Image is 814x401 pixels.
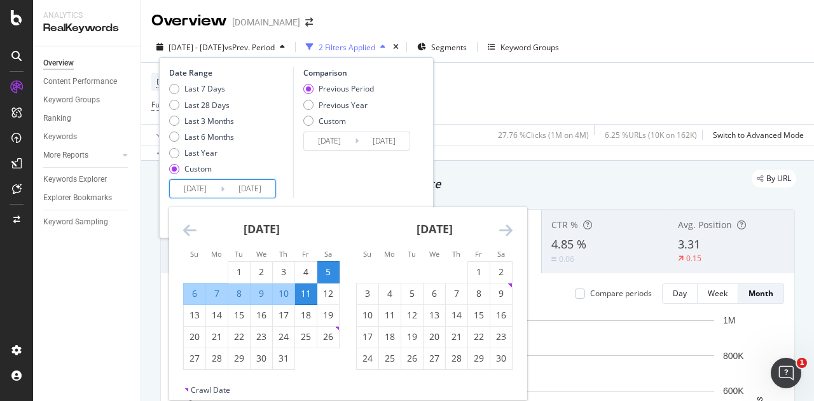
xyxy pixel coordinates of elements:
[190,249,198,259] small: Su
[184,287,205,300] div: 6
[184,330,205,343] div: 20
[384,249,395,259] small: Mo
[686,253,701,264] div: 0.15
[446,304,468,326] td: Choose Thursday, November 14, 2024 as your check-in date. It’s available.
[43,130,132,144] a: Keywords
[304,132,355,150] input: Start Date
[169,42,224,53] span: [DATE] - [DATE]
[251,330,272,343] div: 23
[191,384,230,395] div: Crawl Date
[251,348,273,369] td: Choose Wednesday, October 30, 2024 as your check-in date. It’s available.
[357,330,378,343] div: 17
[169,132,234,142] div: Last 6 Months
[490,287,512,300] div: 9
[279,249,287,259] small: Th
[357,287,378,300] div: 3
[228,330,250,343] div: 22
[605,130,697,140] div: 6.25 % URLs ( 10K on 162K )
[43,75,132,88] a: Content Performance
[490,283,513,304] td: Choose Saturday, November 9, 2024 as your check-in date. It’s available.
[359,132,410,150] input: End Date
[184,163,212,174] div: Custom
[468,261,490,283] td: Choose Friday, November 1, 2024 as your check-in date. It’s available.
[317,330,339,343] div: 26
[490,309,512,322] div: 16
[357,283,379,304] td: Choose Sunday, November 3, 2024 as your check-in date. It’s available.
[446,330,467,343] div: 21
[401,348,424,369] td: Choose Tuesday, November 26, 2024 as your check-in date. It’s available.
[301,37,390,57] button: 2 Filters Applied
[446,352,467,365] div: 28
[401,352,423,365] div: 26
[184,116,234,126] div: Last 3 Months
[412,37,472,57] button: Segments
[708,125,804,145] button: Switch to Advanced Mode
[468,309,490,322] div: 15
[169,116,234,126] div: Last 3 Months
[468,330,490,343] div: 22
[169,100,234,111] div: Last 28 Days
[305,18,313,27] div: arrow-right-arrow-left
[184,83,225,94] div: Last 7 Days
[228,352,250,365] div: 29
[319,42,375,53] div: 2 Filters Applied
[499,222,513,238] div: Move forward to switch to the next month.
[295,309,317,322] div: 18
[228,266,250,278] div: 1
[559,254,574,264] div: 0.06
[303,83,374,94] div: Previous Period
[244,221,280,236] strong: [DATE]
[273,326,295,348] td: Choose Thursday, October 24, 2024 as your check-in date. It’s available.
[184,283,206,304] td: Selected. Sunday, October 6, 2024
[169,67,290,78] div: Date Range
[43,149,119,162] a: More Reports
[446,283,468,304] td: Choose Thursday, November 7, 2024 as your check-in date. It’s available.
[401,304,424,326] td: Choose Tuesday, November 12, 2024 as your check-in date. It’s available.
[723,351,744,361] text: 800K
[401,326,424,348] td: Choose Tuesday, November 19, 2024 as your check-in date. It’s available.
[357,309,378,322] div: 10
[357,304,379,326] td: Choose Sunday, November 10, 2024 as your check-in date. It’s available.
[551,257,556,261] img: Equal
[379,283,401,304] td: Choose Monday, November 4, 2024 as your check-in date. It’s available.
[379,287,401,300] div: 4
[424,309,445,322] div: 13
[184,309,205,322] div: 13
[497,249,505,259] small: Sa
[184,132,234,142] div: Last 6 Months
[211,249,222,259] small: Mo
[170,180,221,198] input: Start Date
[424,330,445,343] div: 20
[468,283,490,304] td: Choose Friday, November 8, 2024 as your check-in date. It’s available.
[698,283,738,304] button: Week
[357,326,379,348] td: Choose Sunday, November 17, 2024 as your check-in date. It’s available.
[662,283,698,304] button: Day
[319,100,368,111] div: Previous Year
[678,219,732,231] span: Avg. Position
[317,287,339,300] div: 12
[295,326,317,348] td: Choose Friday, October 25, 2024 as your check-in date. It’s available.
[43,149,88,162] div: More Reports
[228,287,250,300] div: 8
[273,330,294,343] div: 24
[43,112,132,125] a: Ranking
[424,352,445,365] div: 27
[766,175,791,182] span: By URL
[417,221,453,236] strong: [DATE]
[273,348,295,369] td: Choose Thursday, October 31, 2024 as your check-in date. It’s available.
[317,309,339,322] div: 19
[797,358,807,368] span: 1
[475,249,482,259] small: Fr
[228,304,251,326] td: Choose Tuesday, October 15, 2024 as your check-in date. It’s available.
[379,330,401,343] div: 18
[184,326,206,348] td: Choose Sunday, October 20, 2024 as your check-in date. It’s available.
[169,163,234,174] div: Custom
[357,352,378,365] div: 24
[483,37,564,57] button: Keyword Groups
[184,147,217,158] div: Last Year
[184,352,205,365] div: 27
[295,261,317,283] td: Choose Friday, October 4, 2024 as your check-in date. It’s available.
[206,330,228,343] div: 21
[468,352,490,365] div: 29
[43,10,130,21] div: Analytics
